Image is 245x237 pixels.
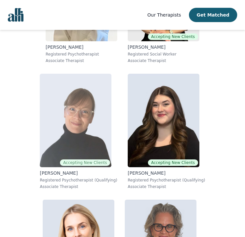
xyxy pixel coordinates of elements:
span: Accepting New Clients [148,159,198,166]
p: Associate Therapist [46,58,117,63]
p: [PERSON_NAME] [128,44,199,50]
p: Registered Psychotherapist (Qualifying) [40,178,117,183]
a: Angela_EarlAccepting New Clients[PERSON_NAME]Registered Psychotherapist (Qualifying)Associate The... [35,69,122,194]
p: Registered Psychotherapist [46,52,117,57]
p: Registered Psychotherapist (Qualifying) [128,178,205,183]
span: Accepting New Clients [60,159,110,166]
p: Associate Therapist [128,58,199,63]
img: Olivia_Snow [128,74,199,167]
p: [PERSON_NAME] [128,170,205,176]
p: Associate Therapist [128,184,205,189]
p: Associate Therapist [40,184,117,189]
p: [PERSON_NAME] [40,170,117,176]
p: Registered Social Worker [128,52,199,57]
p: [PERSON_NAME] [46,44,117,50]
img: Angela_Earl [40,74,111,167]
button: Get Matched [189,8,237,22]
span: Accepting New Clients [148,33,198,40]
a: Olivia_SnowAccepting New Clients[PERSON_NAME]Registered Psychotherapist (Qualifying)Associate The... [122,69,210,194]
img: alli logo [8,8,23,22]
a: Our Therapists [147,11,181,19]
span: Our Therapists [147,12,181,18]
